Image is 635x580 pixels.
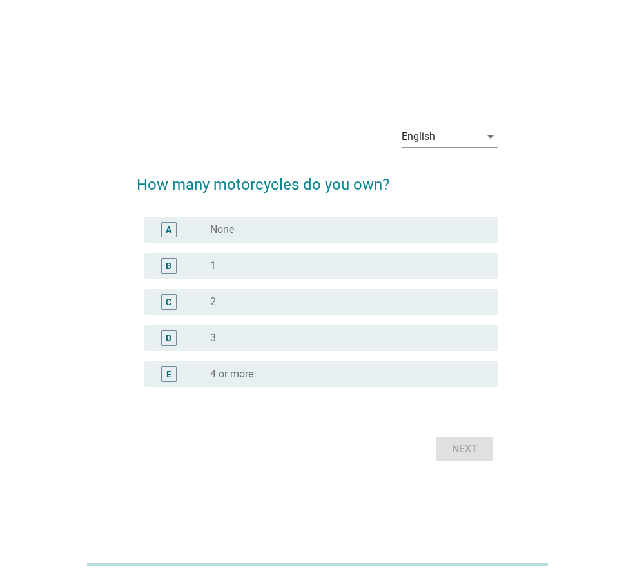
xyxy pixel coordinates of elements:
[166,331,171,345] div: D
[210,295,216,308] label: 2
[166,259,171,272] div: B
[166,223,171,236] div: A
[166,367,171,381] div: E
[137,160,498,196] h2: How many motorcycles do you own?
[210,368,253,381] label: 4 or more
[210,259,216,272] label: 1
[210,223,234,236] label: None
[483,129,498,145] i: arrow_drop_down
[210,332,216,345] label: 3
[402,131,435,143] div: English
[166,295,171,308] div: C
